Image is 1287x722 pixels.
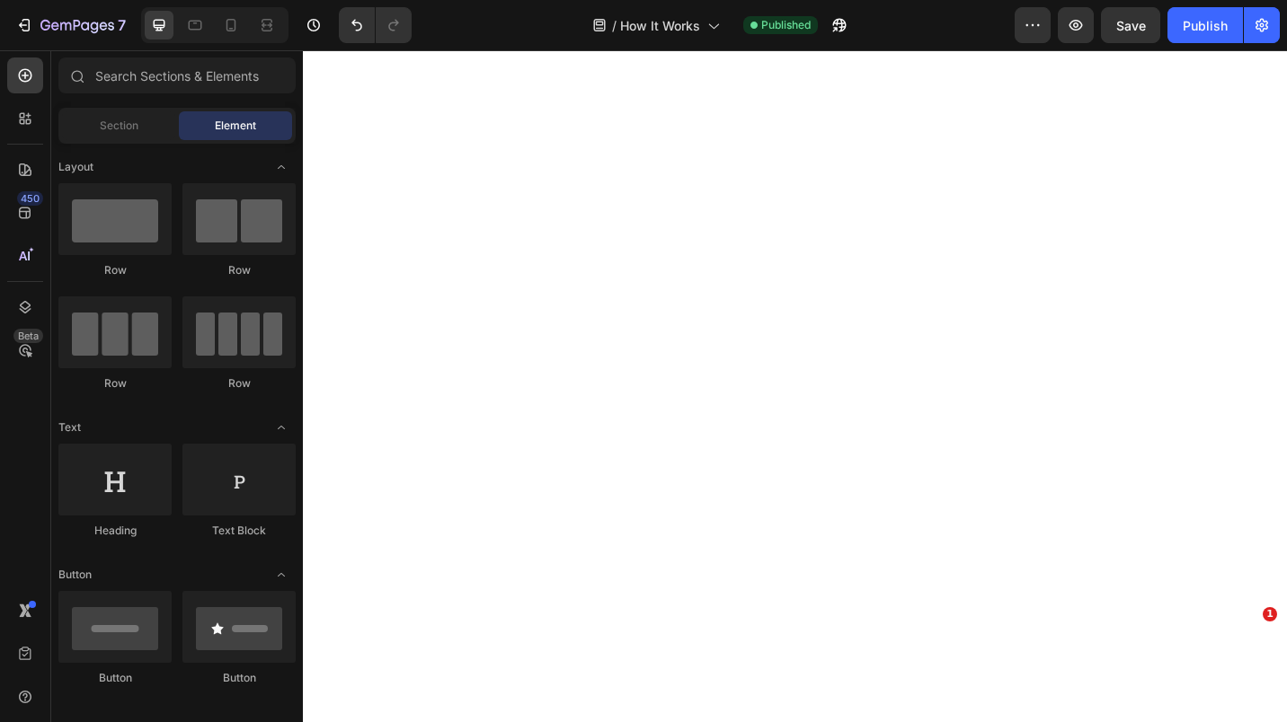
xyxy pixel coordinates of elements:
[58,375,172,392] div: Row
[1226,634,1269,677] iframe: Intercom live chat
[1116,18,1146,33] span: Save
[17,191,43,206] div: 450
[339,7,412,43] div: Undo/Redo
[612,16,617,35] span: /
[267,560,296,589] span: Toggle open
[182,262,296,278] div: Row
[1183,16,1228,35] div: Publish
[182,523,296,539] div: Text Block
[58,159,93,175] span: Layout
[1263,607,1277,621] span: 1
[267,413,296,442] span: Toggle open
[620,16,700,35] span: How It Works
[1167,7,1243,43] button: Publish
[182,670,296,686] div: Button
[182,375,296,392] div: Row
[58,567,92,583] span: Button
[100,118,138,134] span: Section
[58,262,172,278] div: Row
[58,57,296,93] input: Search Sections & Elements
[58,419,81,436] span: Text
[1101,7,1160,43] button: Save
[303,50,1287,722] iframe: Design area
[58,670,172,686] div: Button
[761,17,811,33] span: Published
[215,118,256,134] span: Element
[58,523,172,539] div: Heading
[267,153,296,181] span: Toggle open
[118,14,126,36] p: 7
[7,7,134,43] button: 7
[13,329,43,343] div: Beta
